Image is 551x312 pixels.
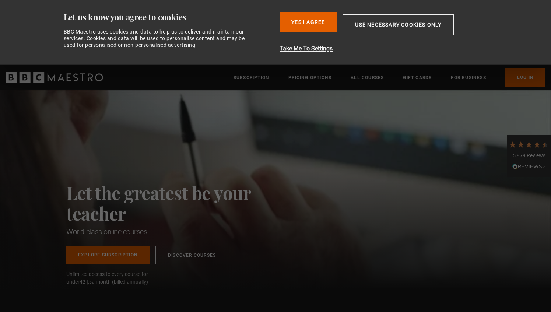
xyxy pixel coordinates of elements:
[234,68,545,87] nav: Primary
[343,14,454,35] button: Use necessary cookies only
[509,163,549,172] div: Read All Reviews
[280,44,493,53] button: Take Me To Settings
[451,74,486,81] a: For business
[509,152,549,159] div: 5,979 Reviews
[64,28,253,49] div: BBC Maestro uses cookies and data to help us to deliver and maintain our services. Cookies and da...
[505,68,545,87] a: Log In
[80,279,92,285] span: 42 د.إ
[64,12,274,22] div: Let us know you agree to cookies
[280,12,337,32] button: Yes I Agree
[66,246,150,264] a: Explore Subscription
[234,74,269,81] a: Subscription
[512,164,545,169] img: REVIEWS.io
[509,140,549,148] div: 4.7 Stars
[507,135,551,178] div: 5,979 ReviewsRead All Reviews
[351,74,384,81] a: All Courses
[288,74,331,81] a: Pricing Options
[6,72,103,83] svg: BBC Maestro
[66,182,284,224] h2: Let the greatest be your teacher
[66,270,166,286] span: Unlimited access to every course for under a month (billed annually)
[66,227,284,237] h1: World-class online courses
[403,74,432,81] a: Gift Cards
[155,246,228,264] a: Discover Courses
